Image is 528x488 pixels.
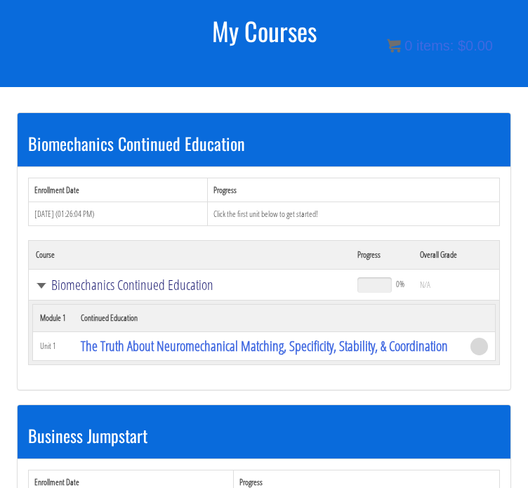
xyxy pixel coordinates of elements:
th: Continued Education [74,305,463,332]
th: Overall Grade [413,241,499,270]
h3: Biomechanics Continued Education [28,134,500,152]
span: $ [458,38,466,53]
th: Course [29,241,351,270]
a: Biomechanics Continued Education [36,278,343,292]
a: 0 items: $0.00 [387,38,493,53]
a: The Truth About Neuromechanical Matching, Specificity, Stability, & Coordination [81,336,448,355]
img: icon11.png [387,39,401,53]
td: N/A [413,270,499,301]
span: 0% [396,277,404,292]
th: Progress [208,178,500,202]
span: items: [416,38,454,53]
th: Enrollment Date [29,178,208,202]
td: Click the first unit below to get started! [208,202,500,226]
h3: Business Jumpstart [28,426,500,444]
span: 0 [404,38,412,53]
th: Progress [350,241,413,270]
th: Module 1 [33,305,74,332]
bdi: 0.00 [458,38,493,53]
td: [DATE] (01:26:04 PM) [29,202,208,226]
td: Unit 1 [33,332,74,361]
